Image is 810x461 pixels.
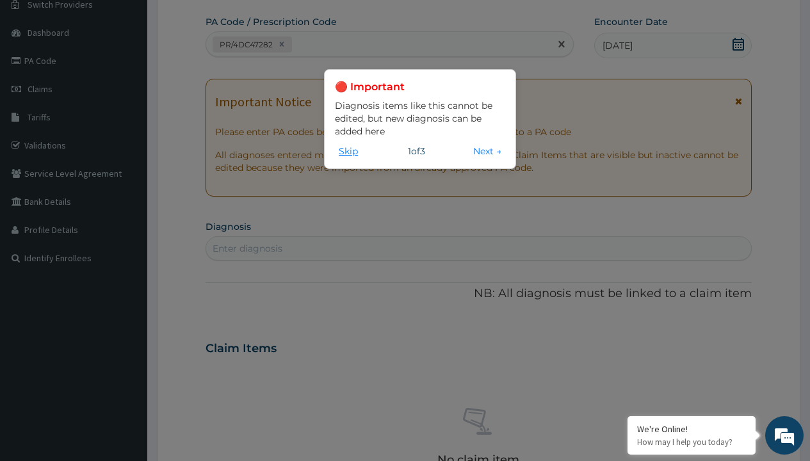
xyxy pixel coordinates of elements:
p: Diagnosis items like this cannot be edited, but new diagnosis can be added here [335,99,505,138]
button: Skip [335,144,362,158]
div: Chat with us now [67,72,215,88]
h3: 🔴 Important [335,80,505,94]
div: Minimize live chat window [210,6,241,37]
p: How may I help you today? [637,437,746,448]
textarea: Type your message and hit 'Enter' [6,317,244,362]
span: 1 of 3 [408,145,425,158]
span: We're online! [74,145,177,274]
img: d_794563401_company_1708531726252_794563401 [24,64,52,96]
div: We're Online! [637,423,746,435]
button: Next → [469,144,505,158]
